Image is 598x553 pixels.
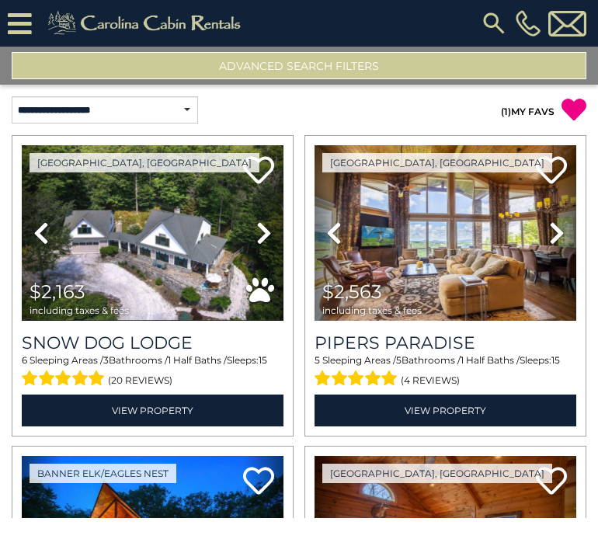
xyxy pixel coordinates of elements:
[22,354,27,366] span: 6
[22,353,283,391] div: Sleeping Areas / Bathrooms / Sleeps:
[243,465,274,499] a: Add to favorites
[480,9,508,37] img: search-regular.svg
[315,145,576,321] img: thumbnail_166630216.jpeg
[501,106,555,117] a: (1)MY FAVS
[461,354,520,366] span: 1 Half Baths /
[103,354,109,366] span: 3
[322,153,552,172] a: [GEOGRAPHIC_DATA], [GEOGRAPHIC_DATA]
[512,10,544,37] a: [PHONE_NUMBER]
[315,354,320,366] span: 5
[315,332,576,353] a: Pipers Paradise
[396,354,402,366] span: 5
[551,354,560,366] span: 15
[22,145,283,321] img: thumbnail_163275111.png
[40,8,254,39] img: Khaki-logo.png
[322,280,382,303] span: $2,563
[315,353,576,391] div: Sleeping Areas / Bathrooms / Sleeps:
[504,106,508,117] span: 1
[30,305,129,315] span: including taxes & fees
[401,370,460,391] span: (4 reviews)
[501,106,511,117] span: ( )
[30,153,259,172] a: [GEOGRAPHIC_DATA], [GEOGRAPHIC_DATA]
[22,332,283,353] a: Snow Dog Lodge
[12,52,586,79] button: Advanced Search Filters
[322,305,422,315] span: including taxes & fees
[30,464,176,483] a: Banner Elk/Eagles Nest
[30,280,85,303] span: $2,163
[108,370,172,391] span: (20 reviews)
[168,354,227,366] span: 1 Half Baths /
[322,464,552,483] a: [GEOGRAPHIC_DATA], [GEOGRAPHIC_DATA]
[22,395,283,426] a: View Property
[315,395,576,426] a: View Property
[259,354,267,366] span: 15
